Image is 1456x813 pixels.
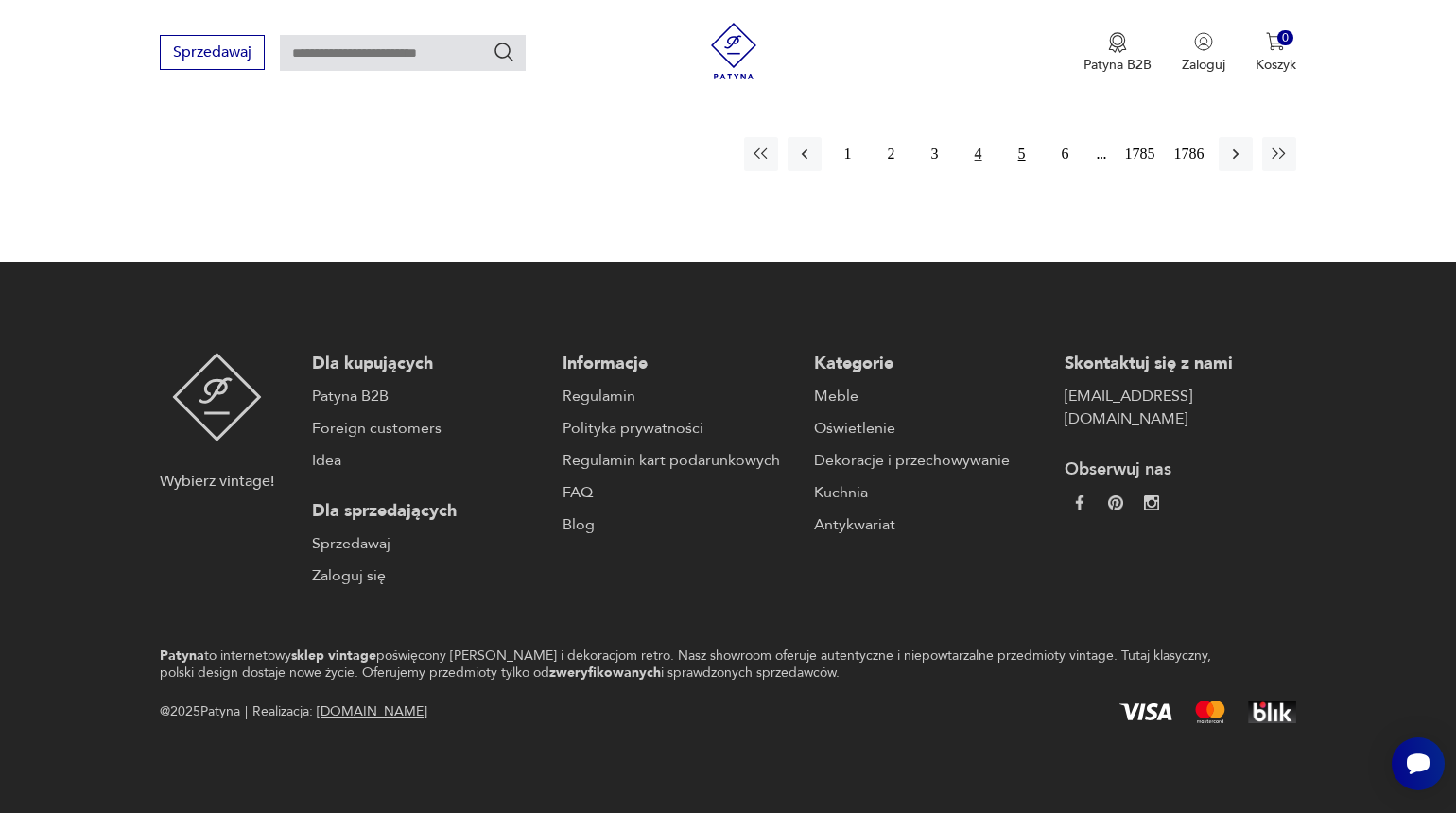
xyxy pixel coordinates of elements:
[1072,495,1087,510] img: da9060093f698e4c3cedc1453eec5031.webp
[1194,32,1213,51] img: Ikonka użytkownika
[160,47,265,61] a: Sprzedawaj
[312,385,544,407] a: Patyna B2B
[1049,137,1083,171] button: 6
[705,23,762,79] img: Patyna - sklep z meblami i dekoracjami vintage
[1065,385,1296,430] a: [EMAIL_ADDRESS][DOMAIN_NAME]
[962,137,996,171] button: 4
[918,137,952,171] button: 3
[563,417,794,440] a: Polityka prywatności
[160,648,1229,682] p: to internetowy poświęcony [PERSON_NAME] i dekoracjom retro. Nasz showroom oferuje autentyczne i n...
[1182,56,1225,74] p: Zaloguj
[312,500,544,523] p: Dla sprzedających
[1256,56,1296,74] p: Koszyk
[160,647,204,665] strong: Patyna
[1277,30,1293,46] div: 0
[814,481,1046,504] a: Kuchnia
[563,481,794,504] a: FAQ
[1195,701,1225,723] img: Mastercard
[1248,701,1296,723] img: BLIK
[312,449,544,472] a: Idea
[312,353,544,375] p: Dla kupujących
[245,701,248,723] div: |
[1144,495,1159,510] img: c2fd9cf7f39615d9d6839a72ae8e59e5.webp
[160,470,274,493] p: Wybierz vintage!
[1108,32,1127,53] img: Ikona medalu
[1182,32,1225,74] button: Zaloguj
[291,647,376,665] strong: sklep vintage
[563,385,794,407] a: Regulamin
[831,137,865,171] button: 1
[317,702,427,720] a: [DOMAIN_NAME]
[563,513,794,536] a: Blog
[312,417,544,440] a: Foreign customers
[312,564,544,587] a: Zaloguj się
[563,449,794,472] a: Regulamin kart podarunkowych
[1256,32,1296,74] button: 0Koszyk
[1119,703,1172,720] img: Visa
[814,385,1046,407] a: Meble
[160,35,265,70] button: Sprzedawaj
[252,701,427,723] span: Realizacja:
[1083,32,1152,74] button: Patyna B2B
[563,353,794,375] p: Informacje
[160,701,240,723] span: @ 2025 Patyna
[814,513,1046,536] a: Antykwariat
[814,449,1046,472] a: Dekoracje i przechowywanie
[172,353,262,441] img: Patyna - sklep z meblami i dekoracjami vintage
[1065,353,1296,375] p: Skontaktuj się z nami
[1266,32,1285,51] img: Ikona koszyka
[1083,56,1152,74] p: Patyna B2B
[814,417,1046,440] a: Oświetlenie
[1065,458,1296,481] p: Obserwuj nas
[312,532,544,555] a: Sprzedawaj
[1120,137,1160,171] button: 1785
[1392,737,1445,790] iframe: Smartsupp widget button
[493,41,515,63] button: Szukaj
[875,137,909,171] button: 2
[814,353,1046,375] p: Kategorie
[1170,137,1209,171] button: 1786
[549,664,661,682] strong: zweryfikowanych
[1108,495,1123,510] img: 37d27d81a828e637adc9f9cb2e3d3a8a.webp
[1005,137,1039,171] button: 5
[1083,32,1152,74] a: Ikona medaluPatyna B2B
